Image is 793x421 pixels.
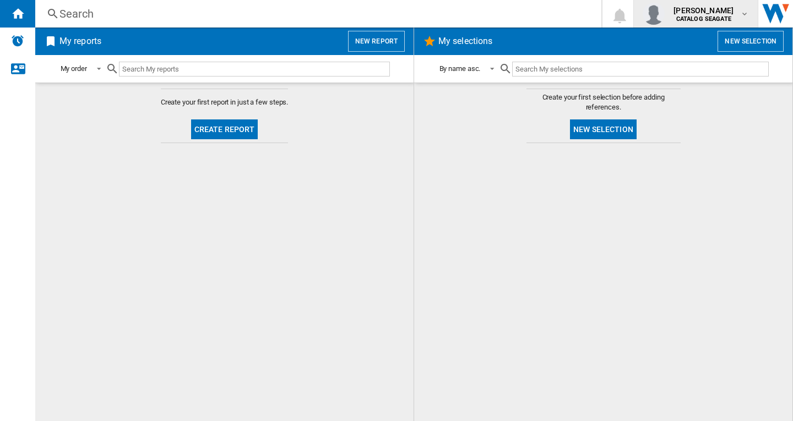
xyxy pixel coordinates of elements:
div: Search [59,6,573,21]
div: My order [61,64,87,73]
img: profile.jpg [643,3,665,25]
button: New report [348,31,405,52]
span: Create your first report in just a few steps. [161,97,289,107]
input: Search My reports [119,62,390,76]
b: CATALOG SEAGATE [676,15,731,23]
span: [PERSON_NAME] [673,5,734,16]
h2: My reports [57,31,104,52]
span: Create your first selection before adding references. [526,92,681,112]
input: Search My selections [512,62,768,76]
h2: My selections [436,31,495,52]
button: New selection [570,119,637,139]
button: New selection [718,31,784,52]
div: By name asc. [439,64,481,73]
img: alerts-logo.svg [11,34,24,47]
button: Create report [191,119,258,139]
